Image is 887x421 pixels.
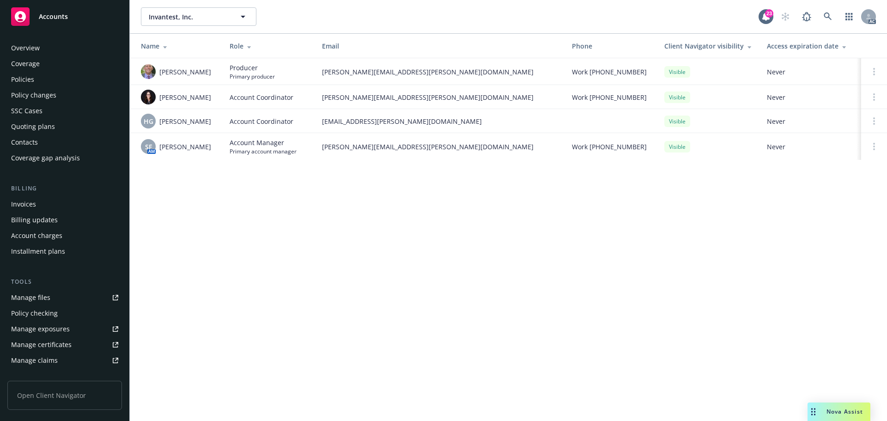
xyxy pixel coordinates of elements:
button: Nova Assist [808,403,870,421]
div: Role [230,41,307,51]
div: Client Navigator visibility [664,41,752,51]
a: Policy changes [7,88,122,103]
span: Never [767,67,854,77]
a: Manage exposures [7,322,122,336]
div: Phone [572,41,650,51]
a: SSC Cases [7,104,122,118]
a: Account charges [7,228,122,243]
a: Report a Bug [797,7,816,26]
div: Billing [7,184,122,193]
a: Manage BORs [7,369,122,384]
div: Quoting plans [11,119,55,134]
a: Quoting plans [7,119,122,134]
span: [PERSON_NAME][EMAIL_ADDRESS][PERSON_NAME][DOMAIN_NAME] [322,67,557,77]
div: Coverage [11,56,40,71]
span: Accounts [39,13,68,20]
div: Visible [664,141,690,153]
a: Invoices [7,197,122,212]
span: Open Client Navigator [7,381,122,410]
div: Manage claims [11,353,58,368]
div: Coverage gap analysis [11,151,80,165]
span: Never [767,116,854,126]
a: Installment plans [7,244,122,259]
div: Manage certificates [11,337,72,352]
a: Overview [7,41,122,55]
img: photo [141,64,156,79]
div: Access expiration date [767,41,854,51]
a: Manage files [7,290,122,305]
span: Account Coordinator [230,92,293,102]
div: Overview [11,41,40,55]
div: Visible [664,92,690,103]
div: Email [322,41,557,51]
a: Billing updates [7,213,122,227]
div: Billing updates [11,213,58,227]
span: [PERSON_NAME] [159,67,211,77]
a: Policies [7,72,122,87]
a: Start snowing [776,7,795,26]
span: Primary producer [230,73,275,80]
a: Switch app [840,7,858,26]
span: Account Coordinator [230,116,293,126]
span: Producer [230,63,275,73]
span: Work [PHONE_NUMBER] [572,92,647,102]
span: SF [145,142,152,152]
a: Manage certificates [7,337,122,352]
span: [EMAIL_ADDRESS][PERSON_NAME][DOMAIN_NAME] [322,116,557,126]
span: [PERSON_NAME][EMAIL_ADDRESS][PERSON_NAME][DOMAIN_NAME] [322,92,557,102]
span: [PERSON_NAME] [159,116,211,126]
div: Tools [7,277,122,287]
span: Invantest, Inc. [149,12,229,22]
div: Visible [664,66,690,78]
div: Policy changes [11,88,56,103]
div: Policies [11,72,34,87]
span: Nova Assist [826,408,863,415]
button: Invantest, Inc. [141,7,256,26]
span: Account Manager [230,138,297,147]
div: Name [141,41,215,51]
a: Coverage gap analysis [7,151,122,165]
div: Manage BORs [11,369,55,384]
span: HG [144,116,153,126]
span: [PERSON_NAME][EMAIL_ADDRESS][PERSON_NAME][DOMAIN_NAME] [322,142,557,152]
a: Policy checking [7,306,122,321]
span: [PERSON_NAME] [159,142,211,152]
a: Coverage [7,56,122,71]
span: Work [PHONE_NUMBER] [572,142,647,152]
div: Invoices [11,197,36,212]
div: Drag to move [808,403,819,421]
span: Primary account manager [230,147,297,155]
span: Never [767,92,854,102]
a: Search [819,7,837,26]
div: Account charges [11,228,62,243]
div: SSC Cases [11,104,43,118]
span: [PERSON_NAME] [159,92,211,102]
div: 23 [765,8,773,17]
span: Work [PHONE_NUMBER] [572,67,647,77]
div: Policy checking [11,306,58,321]
span: Never [767,142,854,152]
a: Contacts [7,135,122,150]
div: Manage files [11,290,50,305]
a: Manage claims [7,353,122,368]
div: Manage exposures [11,322,70,336]
div: Visible [664,116,690,127]
div: Contacts [11,135,38,150]
div: Installment plans [11,244,65,259]
a: Accounts [7,4,122,30]
img: photo [141,90,156,104]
